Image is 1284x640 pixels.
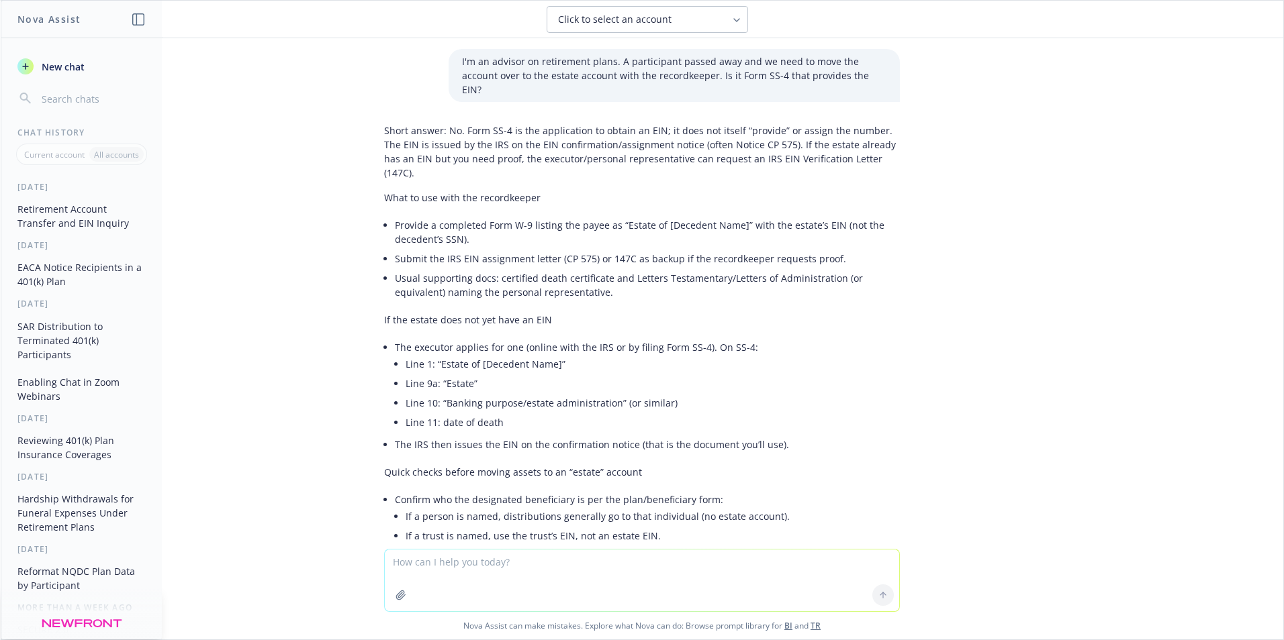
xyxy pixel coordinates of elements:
p: Quick checks before moving assets to an “estate” account [384,465,900,479]
input: Search chats [39,89,146,108]
a: TR [811,620,821,631]
a: BI [784,620,792,631]
div: [DATE] [1,413,162,424]
p: Short answer: No. Form SS-4 is the application to obtain an EIN; it does not itself “provide” or ... [384,123,900,180]
li: The IRS then issues the EIN on the confirmation notice (that is the document you’ll use). [395,435,900,454]
li: Usual supporting docs: certified death certificate and Letters Testamentary/Letters of Administra... [395,268,900,302]
p: All accounts [94,149,139,160]
div: [DATE] [1,471,162,482]
button: SAR Distribution to Terminated 401(k) Participants [12,315,151,366]
p: If the estate does not yet have an EIN [384,313,900,327]
span: Nova Assist can make mistakes. Explore what Nova can do: Browse prompt library for and [6,612,1278,639]
div: [DATE] [1,239,162,251]
li: Submit the IRS EIN assignment letter (CP 575) or 147C as backup if the recordkeeper requests proof. [395,249,900,268]
div: Chat History [1,127,162,138]
div: More than a week ago [1,602,162,613]
button: Retirement Account Transfer and EIN Inquiry [12,198,151,234]
span: New chat [39,60,85,74]
div: [DATE] [1,181,162,193]
span: Click to select an account [558,13,672,26]
li: If a trust is named, use the trust’s EIN, not an estate EIN. [406,526,900,545]
button: Reformat NQDC Plan Data by Participant [12,560,151,596]
li: Line 11: date of death [406,413,900,432]
li: Line 10: “Banking purpose/estate administration” (or similar) [406,393,900,413]
p: Current account [24,149,85,160]
button: Hardship Withdrawals for Funeral Expenses Under Retirement Plans [12,488,151,538]
h1: Nova Assist [17,12,81,26]
li: Line 1: “Estate of [Decedent Name]” [406,354,900,374]
button: Enabling Chat in Zoom Webinars [12,371,151,407]
p: I'm an advisor on retirement plans. A participant passed away and we need to move the account ove... [462,54,886,97]
div: [DATE] [1,543,162,555]
li: If a person is named, distributions generally go to that individual (no estate account). [406,506,900,526]
p: What to use with the recordkeeper [384,191,900,205]
li: Line 9a: “Estate” [406,374,900,393]
button: Click to select an account [547,6,748,33]
li: Provide a completed Form W-9 listing the payee as “Estate of [Decedent Name]” with the estate’s E... [395,215,900,249]
button: New chat [12,54,151,78]
button: EACA Notice Recipients in a 401(k) Plan [12,256,151,292]
button: Reviewing 401(k) Plan Insurance Coverages [12,429,151,466]
li: Confirm who the designated beneficiary is per the plan/beneficiary form: [395,490,900,568]
li: If no beneficiary is named or the estate is named, then the estate (with its EIN) is the payee. [406,545,900,565]
li: The executor applies for one (online with the IRS or by filing Form SS-4). On SS-4: [395,337,900,435]
div: [DATE] [1,298,162,309]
